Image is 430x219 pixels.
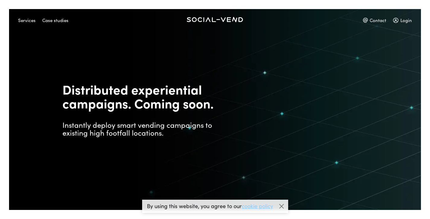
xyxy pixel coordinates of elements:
[393,15,412,25] div: Login
[42,15,68,25] div: Case studies
[242,202,273,210] a: cookie policy
[363,15,386,25] div: Contact
[18,15,36,25] div: Services
[62,121,219,137] p: Instantly deploy smart vending campaigns to existing high footfall locations.
[147,203,273,209] p: By using this website, you agree to our
[42,15,75,21] a: Case studies
[62,82,219,110] h1: Distributed experiential campaigns. Coming soon.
